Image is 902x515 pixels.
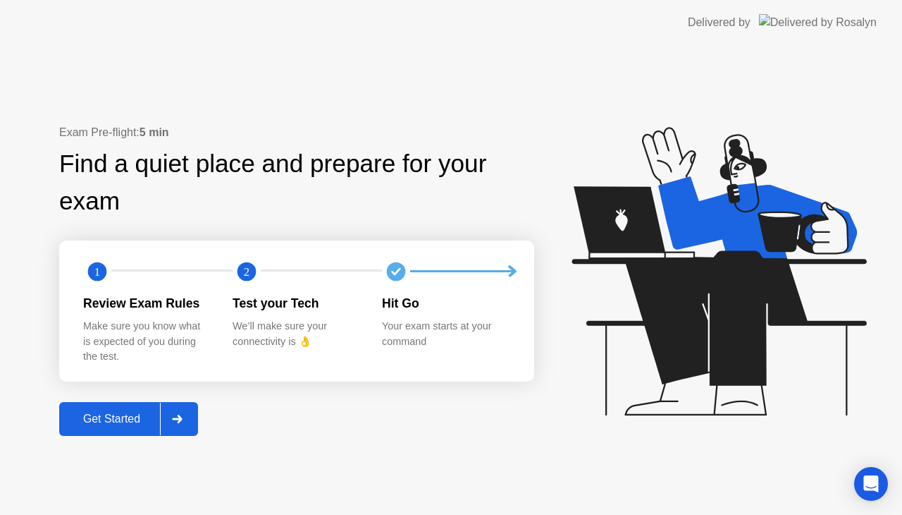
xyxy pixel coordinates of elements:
div: We’ll make sure your connectivity is 👌 [233,319,359,349]
div: Find a quiet place and prepare for your exam [59,145,534,220]
div: Review Exam Rules [83,294,210,313]
div: Delivered by [688,14,750,31]
img: Delivered by Rosalyn [759,14,877,30]
text: 2 [244,265,249,278]
div: Test your Tech [233,294,359,313]
div: Get Started [63,413,160,425]
div: Exam Pre-flight: [59,124,534,141]
text: 1 [94,265,100,278]
div: Open Intercom Messenger [854,467,888,501]
div: Your exam starts at your command [382,319,509,349]
b: 5 min [140,126,169,138]
div: Hit Go [382,294,509,313]
button: Get Started [59,402,198,436]
div: Make sure you know what is expected of you during the test. [83,319,210,365]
